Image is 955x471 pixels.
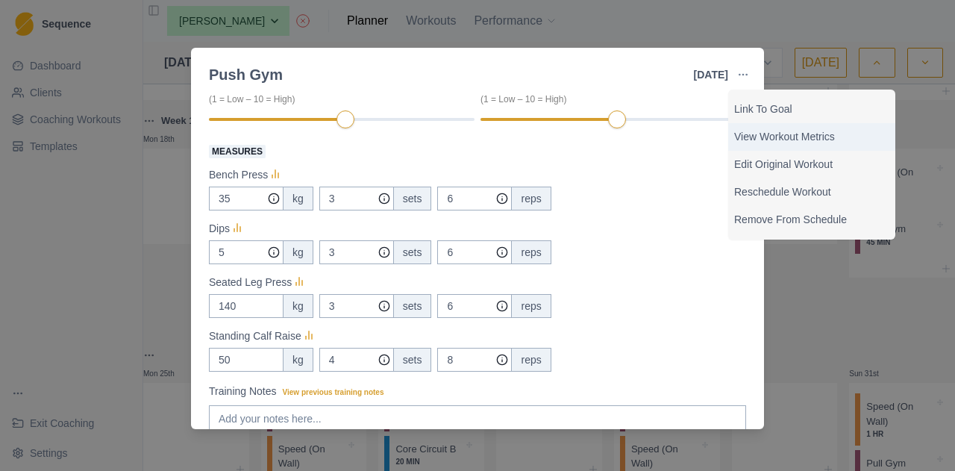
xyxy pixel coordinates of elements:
[393,240,432,264] div: sets
[209,77,466,106] label: Performance
[393,348,432,372] div: sets
[283,388,384,396] span: View previous training notes
[209,328,301,344] p: Standing Calf Raise
[393,294,432,318] div: sets
[283,187,313,210] div: kg
[209,275,292,290] p: Seated Leg Press
[209,167,268,183] p: Bench Press
[480,77,737,106] label: RPE
[734,157,889,172] p: Edit Original Workout
[209,221,230,237] p: Dips
[209,63,283,86] div: Push Gym
[480,93,737,106] div: (1 = Low – 10 = High)
[734,184,889,200] p: Reschedule Workout
[511,294,551,318] div: reps
[209,384,737,399] label: Training Notes
[734,102,889,117] p: Link To Goal
[511,348,551,372] div: reps
[511,187,551,210] div: reps
[734,212,889,228] p: Remove From Schedule
[283,348,313,372] div: kg
[393,187,432,210] div: sets
[209,93,466,106] div: (1 = Low – 10 = High)
[283,240,313,264] div: kg
[734,129,889,145] p: View Workout Metrics
[283,294,313,318] div: kg
[694,67,728,83] p: [DATE]
[511,240,551,264] div: reps
[209,145,266,158] span: Measures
